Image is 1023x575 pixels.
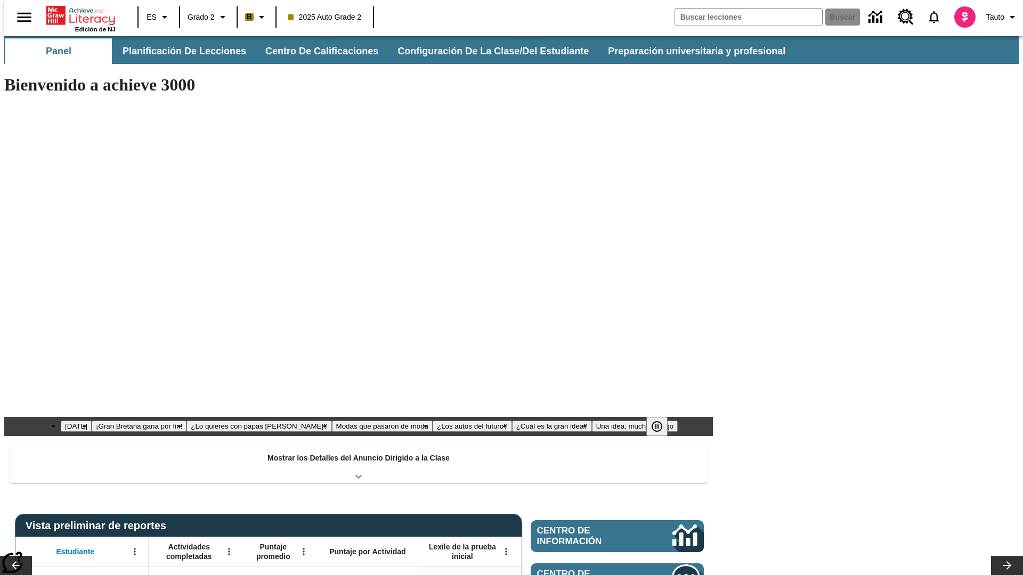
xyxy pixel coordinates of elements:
[982,7,1023,27] button: Perfil/Configuración
[4,75,713,95] h1: Bienvenido a achieve 3000
[46,4,116,32] div: Portada
[329,547,405,556] span: Puntaje por Actividad
[114,38,255,64] button: Planificación de lecciones
[986,12,1004,23] span: Tauto
[646,417,678,436] div: Pausar
[9,2,40,33] button: Abrir el menú lateral
[46,5,116,26] a: Portada
[75,26,116,32] span: Edición de NJ
[646,417,668,436] button: Pausar
[862,3,891,32] a: Centro de información
[531,520,704,552] a: Centro de información
[56,547,95,556] span: Estudiante
[154,542,224,561] span: Actividades completadas
[10,446,708,483] div: Mostrar los Detalles del Anuncio Dirigido a la Clase
[433,421,512,432] button: Diapositiva 5 ¿Los autos del futuro?
[267,453,450,464] p: Mostrar los Detalles del Anuncio Dirigido a la Clase
[4,38,795,64] div: Subbarra de navegación
[592,421,678,432] button: Diapositiva 7 Una idea, mucho trabajo
[599,38,794,64] button: Preparación universitaria y profesional
[991,556,1023,575] button: Carrusel de lecciones, seguir
[257,38,387,64] button: Centro de calificaciones
[247,10,252,23] span: B
[891,3,920,31] a: Centro de recursos, Se abrirá en una pestaña nueva.
[537,525,637,547] span: Centro de información
[332,421,433,432] button: Diapositiva 4 Modas que pasaron de moda
[920,3,948,31] a: Notificaciones
[296,544,312,560] button: Abrir menú
[186,421,331,432] button: Diapositiva 3 ¿Lo quieres con papas fritas?
[675,9,822,26] input: Buscar campo
[127,544,143,560] button: Abrir menú
[288,12,362,23] span: 2025 Auto Grade 2
[183,7,233,27] button: Grado: Grado 2, Elige un grado
[92,421,186,432] button: Diapositiva 2 ¡Gran Bretaña gana por fin!
[512,421,592,432] button: Diapositiva 6 ¿Cuál es la gran idea?
[424,542,501,561] span: Lexile de la prueba inicial
[241,7,272,27] button: Boost El color de la clase es anaranjado claro. Cambiar el color de la clase.
[147,12,157,23] span: ES
[954,6,976,28] img: avatar image
[4,36,1019,64] div: Subbarra de navegación
[498,544,514,560] button: Abrir menú
[61,421,92,432] button: Diapositiva 1 Día del Trabajo
[221,544,237,560] button: Abrir menú
[5,38,112,64] button: Panel
[389,38,597,64] button: Configuración de la clase/del estudiante
[188,12,215,23] span: Grado 2
[948,3,982,31] button: Escoja un nuevo avatar
[26,520,172,532] span: Vista preliminar de reportes
[248,542,299,561] span: Puntaje promedio
[142,7,176,27] button: Lenguaje: ES, Selecciona un idioma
